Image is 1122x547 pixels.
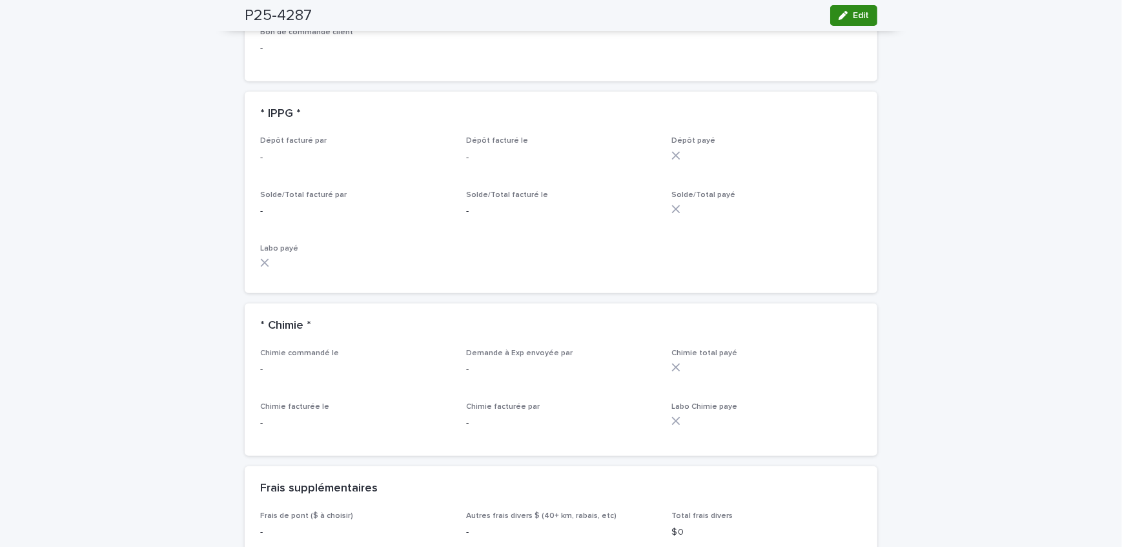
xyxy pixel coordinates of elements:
p: - [260,526,451,539]
p: - [260,205,451,218]
span: Solde/Total facturé le [466,191,548,199]
span: Chimie total payé [671,349,737,357]
span: Labo Chimie paye [671,403,737,411]
span: Total frais divers [671,512,733,520]
span: Solde/Total payé [671,191,735,199]
span: Chimie facturée le [260,403,329,411]
span: Demande à Exp envoyée par [466,349,573,357]
h2: * Chimie * [260,319,311,333]
button: Edit [830,5,877,26]
p: - [260,42,451,56]
p: - [466,417,657,430]
span: Dépôt facturé le [466,137,528,145]
span: Labo payé [260,245,298,253]
span: Frais de pont ($ à choisir) [260,512,353,520]
h2: P25-4287 [245,6,312,25]
span: Solde/Total facturé par [260,191,347,199]
p: - [260,417,451,430]
span: Bon de commande client [260,28,353,36]
span: Edit [853,11,869,20]
span: Dépôt facturé par [260,137,327,145]
span: Dépôt payé [671,137,715,145]
p: $ 0 [671,526,862,539]
h2: Frais supplémentaires [260,482,378,496]
span: Chimie facturée par [466,403,540,411]
p: - [260,151,451,165]
p: - [466,205,657,218]
p: - [260,363,451,377]
p: - [466,151,657,165]
span: Chimie commandé le [260,349,339,357]
p: - [466,526,657,539]
span: Autres frais divers $ (40+ km, rabais, etc) [466,512,617,520]
p: - [466,363,657,377]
